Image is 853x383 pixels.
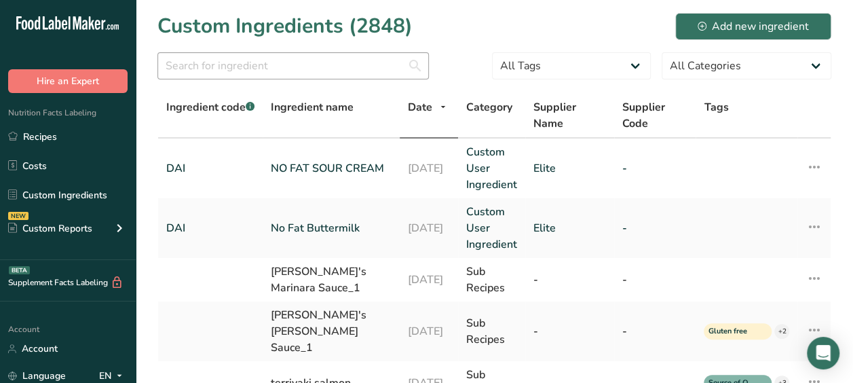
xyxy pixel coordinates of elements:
[533,220,606,236] a: Elite
[408,272,450,288] div: [DATE]
[807,337,839,369] div: Open Intercom Messenger
[157,52,429,79] input: Search for ingredient
[466,99,512,115] span: Category
[533,99,606,132] span: Supplier Name
[622,323,688,340] div: -
[271,220,392,236] a: No Fat Buttermilk
[466,263,517,296] div: Sub Recipes
[8,212,29,220] div: NEW
[698,18,809,35] div: Add new ingredient
[408,160,450,177] a: [DATE]
[533,323,606,340] div: -
[533,160,606,177] a: Elite
[408,220,450,236] a: [DATE]
[622,99,688,132] span: Supplier Code
[774,324,789,339] div: +2
[9,266,30,274] div: BETA
[8,221,92,236] div: Custom Reports
[408,99,432,115] span: Date
[466,204,517,253] a: Custom User Ingredient
[271,99,354,115] span: Ingredient name
[622,160,688,177] a: -
[8,69,128,93] button: Hire an Expert
[408,323,450,340] div: [DATE]
[166,100,254,115] span: Ingredient code
[622,220,688,236] a: -
[271,307,392,356] div: [PERSON_NAME]'s [PERSON_NAME] Sauce_1
[166,160,254,177] a: DAI
[708,326,755,338] span: Gluten free
[466,315,517,348] div: Sub Recipes
[704,99,728,115] span: Tags
[166,220,254,236] a: DAI
[157,11,413,41] h1: Custom Ingredients (2848)
[622,272,688,288] div: -
[271,160,392,177] a: NO FAT SOUR CREAM
[271,263,392,296] div: [PERSON_NAME]'s Marinara Sauce_1
[533,272,606,288] div: -
[466,144,517,193] a: Custom User Ingredient
[675,13,831,40] button: Add new ingredient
